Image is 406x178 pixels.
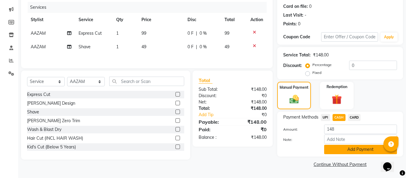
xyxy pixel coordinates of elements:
[380,33,398,42] button: Apply
[75,13,113,27] th: Service
[324,135,397,144] input: Add Note
[283,12,303,18] div: Last Visit:
[327,84,347,90] label: Redemption
[233,99,271,105] div: ₹148.00
[233,93,271,99] div: ₹0
[28,2,271,13] div: Services
[298,21,300,27] div: 0
[194,105,233,112] div: Total:
[27,13,75,27] th: Stylist
[31,44,46,49] span: AAZAM
[116,30,119,36] span: 1
[305,12,306,18] div: -
[27,135,83,141] div: Hair Cut (INCL HAIR WASH)
[188,44,194,50] span: 0 F
[27,144,76,150] div: Kid's Cut (Below 5 Years)
[283,62,302,69] div: Discount:
[27,118,80,124] div: [PERSON_NAME] Zero Trim
[233,134,271,141] div: ₹148.00
[283,34,321,40] div: Coupon Code
[194,112,239,118] a: Add Tip
[233,105,271,112] div: ₹148.00
[200,30,207,37] span: 0 %
[31,30,46,36] span: AAZAM
[199,77,212,84] span: Total
[233,118,271,126] div: ₹148.00
[79,44,91,49] span: Shave
[283,114,318,120] span: Payment Methods
[247,13,267,27] th: Action
[194,86,233,93] div: Sub Total:
[27,100,75,106] div: [PERSON_NAME] Design
[280,85,308,90] label: Manual Payment
[283,3,308,10] div: Card on file:
[138,13,184,27] th: Price
[233,86,271,93] div: ₹148.00
[279,137,320,142] label: Note:
[221,13,247,27] th: Total
[141,30,146,36] span: 99
[79,30,102,36] span: Express Cut
[287,94,302,105] img: _cash.svg
[200,44,207,50] span: 0 %
[381,154,400,172] iframe: chat widget
[283,52,311,58] div: Service Total:
[194,134,233,141] div: Balance :
[321,114,330,121] span: UPI
[329,93,345,106] img: _gift.svg
[321,32,378,42] input: Enter Offer / Coupon Code
[194,118,233,126] div: Payable:
[194,93,233,99] div: Discount:
[196,30,197,37] span: |
[309,3,311,10] div: 0
[313,52,329,58] div: ₹148.00
[27,91,50,98] div: Express Cut
[141,44,146,49] span: 49
[27,109,39,115] div: Shave
[225,30,229,36] span: 99
[279,127,320,132] label: Amount:
[324,145,397,154] button: Add Payment
[348,114,361,121] span: CARD
[239,112,271,118] div: ₹0
[225,44,229,49] span: 49
[233,126,271,133] div: ₹0
[194,126,233,133] div: Paid:
[194,99,233,105] div: Net:
[109,77,184,86] input: Search or Scan
[113,13,138,27] th: Qty
[312,70,321,75] label: Fixed
[27,126,61,133] div: Wash & Blast Dry
[333,114,346,121] span: CASH
[312,62,332,68] label: Percentage
[196,44,197,50] span: |
[116,44,119,49] span: 1
[184,13,221,27] th: Disc
[324,125,397,134] input: Amount
[283,21,297,27] div: Points:
[188,30,194,37] span: 0 F
[278,161,402,168] a: Continue Without Payment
